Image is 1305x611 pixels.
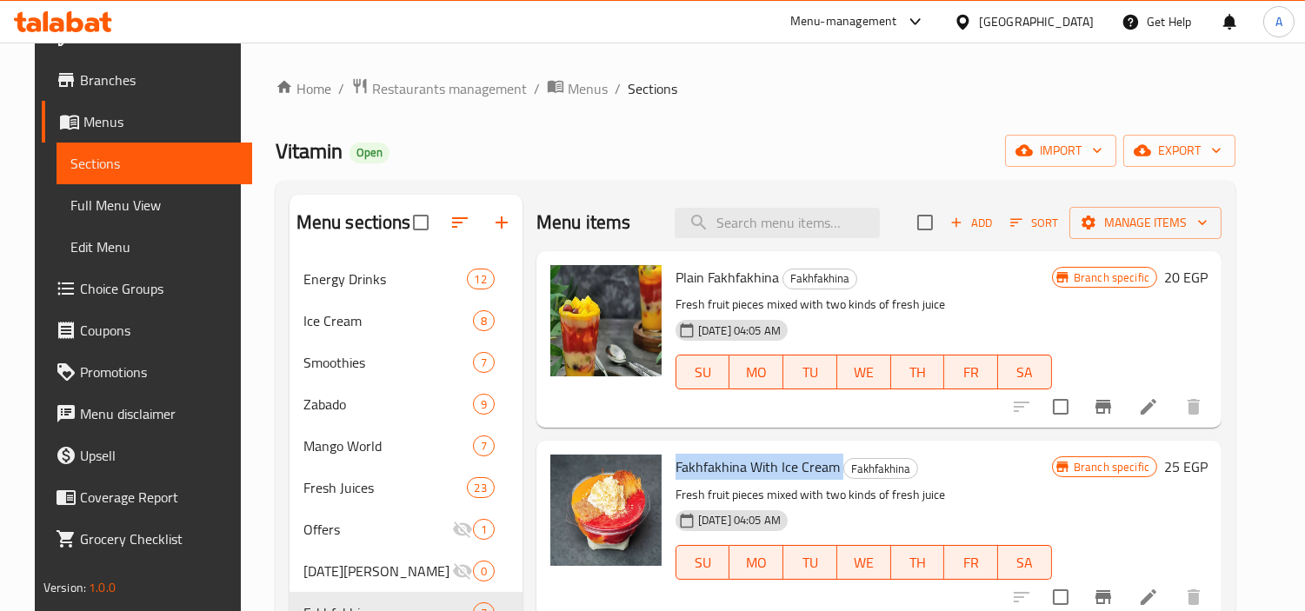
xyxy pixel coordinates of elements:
[1138,587,1159,608] a: Edit menu item
[473,519,495,540] div: items
[296,209,411,236] h2: Menu sections
[42,393,253,435] a: Menu disclaimer
[89,576,116,599] span: 1.0.0
[675,208,880,238] input: search
[948,213,995,233] span: Add
[473,435,495,456] div: items
[42,101,253,143] a: Menus
[290,425,523,467] div: Mango World7
[80,403,239,424] span: Menu disclaimer
[80,28,239,49] span: Edit Restaurant
[83,111,239,132] span: Menus
[676,294,1052,315] p: Fresh fruit pieces mixed with two kinds of fresh juice
[1067,459,1156,475] span: Branch specific
[1083,212,1208,234] span: Manage items
[790,550,830,575] span: TU
[57,143,253,184] a: Sections
[468,271,494,288] span: 12
[898,360,938,385] span: TH
[943,209,999,236] span: Add item
[303,561,452,581] div: Ramadan Liter
[80,70,239,90] span: Branches
[290,467,523,508] div: Fresh Juices23
[547,77,608,100] a: Menus
[474,355,494,371] span: 7
[691,322,788,339] span: [DATE] 04:05 AM
[290,508,523,550] div: Offers1
[944,545,998,580] button: FR
[1164,455,1208,479] h6: 25 EGP
[70,236,239,257] span: Edit Menu
[43,576,86,599] span: Version:
[1019,140,1102,162] span: import
[837,545,891,580] button: WE
[351,77,527,100] a: Restaurants management
[80,445,239,466] span: Upsell
[676,454,840,480] span: Fakhfakhina With Ice Cream
[998,545,1052,580] button: SA
[80,362,239,382] span: Promotions
[474,521,494,538] span: 1
[844,550,884,575] span: WE
[57,184,253,226] a: Full Menu View
[844,459,917,479] span: Fakhfakhina
[290,258,523,300] div: Energy Drinks12
[944,355,998,389] button: FR
[303,435,473,456] span: Mango World
[1123,135,1235,167] button: export
[536,209,631,236] h2: Menu items
[951,360,991,385] span: FR
[303,310,473,331] span: Ice Cream
[80,320,239,341] span: Coupons
[1005,360,1045,385] span: SA
[42,518,253,560] a: Grocery Checklist
[290,342,523,383] div: Smoothies7
[70,195,239,216] span: Full Menu View
[691,512,788,528] span: [DATE] 04:05 AM
[550,455,662,566] img: Fakhfakhina With Ice Cream
[979,12,1094,31] div: [GEOGRAPHIC_DATA]
[1138,396,1159,417] a: Edit menu item
[474,563,494,580] span: 0
[474,438,494,455] span: 7
[1010,213,1058,233] span: Sort
[467,477,495,498] div: items
[338,78,344,99] li: /
[473,561,495,581] div: items
[303,519,452,540] span: Offers
[683,550,723,575] span: SU
[473,310,495,331] div: items
[42,476,253,518] a: Coverage Report
[550,265,662,376] img: Plain Fakhfakhina
[42,435,253,476] a: Upsell
[468,480,494,496] span: 23
[42,309,253,351] a: Coupons
[1005,135,1116,167] button: import
[783,355,837,389] button: TU
[1069,207,1222,239] button: Manage items
[998,355,1052,389] button: SA
[1005,550,1045,575] span: SA
[729,355,783,389] button: MO
[303,394,473,415] span: Zabado
[615,78,621,99] li: /
[290,383,523,425] div: Zabado9
[474,396,494,413] span: 9
[473,394,495,415] div: items
[676,484,1052,506] p: Fresh fruit pieces mixed with two kinds of fresh juice
[676,264,779,290] span: Plain Fakhfakhina
[729,545,783,580] button: MO
[951,550,991,575] span: FR
[70,153,239,174] span: Sections
[303,269,467,289] span: Energy Drinks
[57,226,253,268] a: Edit Menu
[891,545,945,580] button: TH
[1137,140,1222,162] span: export
[42,268,253,309] a: Choice Groups
[452,519,473,540] svg: Inactive section
[80,487,239,508] span: Coverage Report
[474,313,494,329] span: 8
[568,78,608,99] span: Menus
